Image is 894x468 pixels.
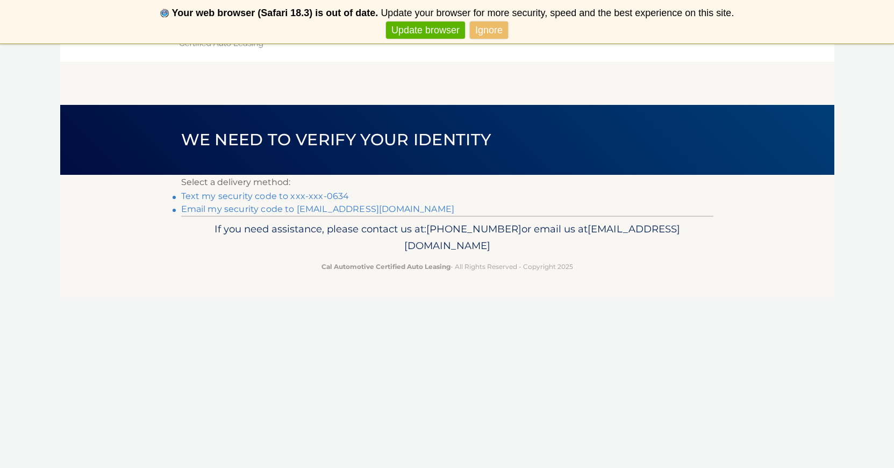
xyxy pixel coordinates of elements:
a: Ignore [470,22,508,39]
p: If you need assistance, please contact us at: or email us at [188,221,706,255]
a: Email my security code to [EMAIL_ADDRESS][DOMAIN_NAME] [181,204,455,214]
p: - All Rights Reserved - Copyright 2025 [188,261,706,272]
a: Update browser [386,22,465,39]
span: We need to verify your identity [181,130,491,150]
b: Your web browser (Safari 18.3) is out of date. [172,8,378,18]
span: Update your browser for more security, speed and the best experience on this site. [381,8,734,18]
p: Select a delivery method: [181,175,713,190]
a: Text my security code to xxx-xxx-0634 [181,191,349,201]
strong: Cal Automotive Certified Auto Leasing [321,263,450,271]
span: [PHONE_NUMBER] [426,223,521,235]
